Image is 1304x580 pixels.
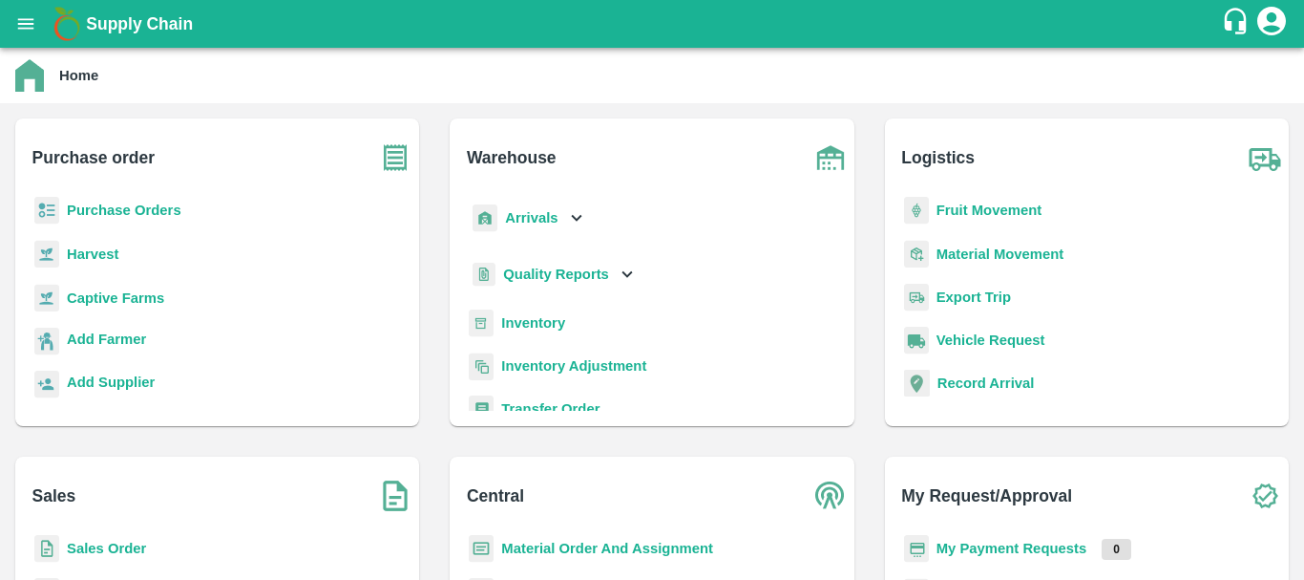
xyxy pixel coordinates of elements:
[1254,4,1289,44] div: account of current user
[505,210,557,226] b: Arrivals
[48,5,86,43] img: logo
[34,197,59,225] img: reciept
[904,327,929,354] img: vehicle
[904,370,930,397] img: recordArrival
[67,332,146,347] b: Add Farmer
[34,240,59,269] img: harvest
[1241,134,1289,182] img: truck
[473,263,495,287] img: qualityReport
[501,358,646,374] a: Inventory Adjustment
[937,376,1035,391] a: Record Arrival
[936,247,1064,262] a: Material Movement
[473,204,497,232] img: whArrival
[807,472,854,520] img: central
[1241,472,1289,520] img: check
[67,329,146,354] a: Add Farmer
[371,472,419,520] img: soSales
[501,541,713,556] a: Material Order And Assignment
[1221,7,1254,41] div: customer-support
[32,483,76,509] b: Sales
[469,396,494,423] img: whTransfer
[469,535,494,563] img: centralMaterial
[936,290,1011,305] a: Export Trip
[34,328,59,355] img: farmer
[501,401,599,417] a: Transfer Order
[904,197,929,225] img: fruit
[469,197,587,240] div: Arrivals
[34,535,59,563] img: sales
[936,333,1045,348] a: Vehicle Request
[469,310,494,337] img: whInventory
[67,290,164,306] a: Captive Farms
[34,284,59,312] img: harvest
[1102,539,1131,560] p: 0
[67,541,146,556] a: Sales Order
[904,535,929,563] img: payment
[469,255,638,294] div: Quality Reports
[467,483,524,509] b: Central
[86,14,193,33] b: Supply Chain
[67,247,118,262] a: Harvest
[86,11,1221,37] a: Supply Chain
[67,375,155,390] b: Add Supplier
[67,203,181,218] a: Purchase Orders
[59,68,98,83] b: Home
[15,59,44,92] img: home
[807,134,854,182] img: warehouse
[32,144,155,171] b: Purchase order
[67,372,155,397] a: Add Supplier
[904,284,929,311] img: delivery
[904,240,929,269] img: material
[4,2,48,46] button: open drawer
[371,134,419,182] img: purchase
[503,267,609,282] b: Quality Reports
[901,483,1072,509] b: My Request/Approval
[936,541,1087,556] a: My Payment Requests
[936,203,1042,218] a: Fruit Movement
[467,144,557,171] b: Warehouse
[501,315,565,331] a: Inventory
[34,371,59,398] img: supplier
[901,144,975,171] b: Logistics
[469,353,494,380] img: inventory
